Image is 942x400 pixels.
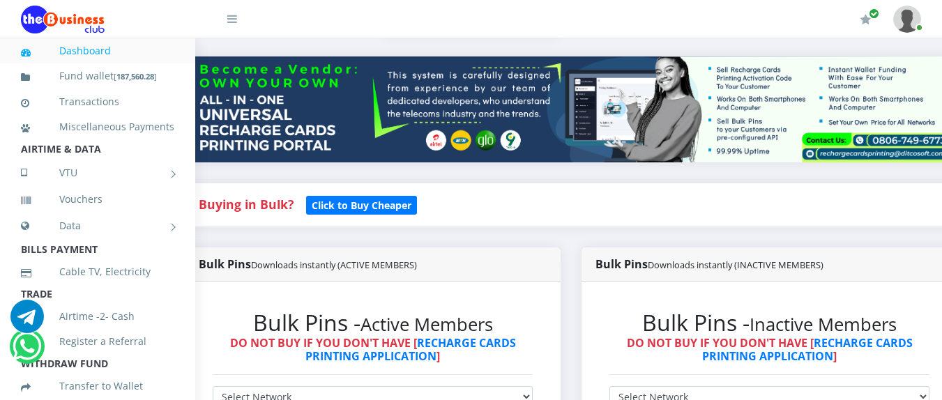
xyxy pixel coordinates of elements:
[13,340,41,363] a: Chat for support
[10,310,44,333] a: Chat for support
[21,86,174,118] a: Transactions
[116,71,154,82] b: 187,560.28
[869,8,879,19] span: Renew/Upgrade Subscription
[213,309,533,336] h2: Bulk Pins -
[199,196,294,213] strong: Buying in Bulk?
[860,14,871,25] i: Renew/Upgrade Subscription
[306,196,417,213] a: Click to Buy Cheaper
[360,312,493,337] small: Active Members
[114,71,157,82] small: [ ]
[21,155,174,190] a: VTU
[21,60,174,93] a: Fund wallet[187,560.28]
[21,256,174,288] a: Cable TV, Electricity
[21,300,174,332] a: Airtime -2- Cash
[627,335,913,364] strong: DO NOT BUY IF YOU DON'T HAVE [ ]
[702,335,913,364] a: RECHARGE CARDS PRINTING APPLICATION
[21,35,174,67] a: Dashboard
[750,312,897,337] small: Inactive Members
[609,309,929,336] h2: Bulk Pins -
[21,6,105,33] img: Logo
[305,335,516,364] a: RECHARGE CARDS PRINTING APPLICATION
[21,208,174,243] a: Data
[893,6,921,33] img: User
[230,335,516,364] strong: DO NOT BUY IF YOU DON'T HAVE [ ]
[251,259,417,271] small: Downloads instantly (ACTIVE MEMBERS)
[648,259,823,271] small: Downloads instantly (INACTIVE MEMBERS)
[21,183,174,215] a: Vouchers
[21,111,174,143] a: Miscellaneous Payments
[595,256,823,272] strong: Bulk Pins
[199,256,417,272] strong: Bulk Pins
[21,325,174,357] a: Register a Referral
[312,199,411,212] b: Click to Buy Cheaper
